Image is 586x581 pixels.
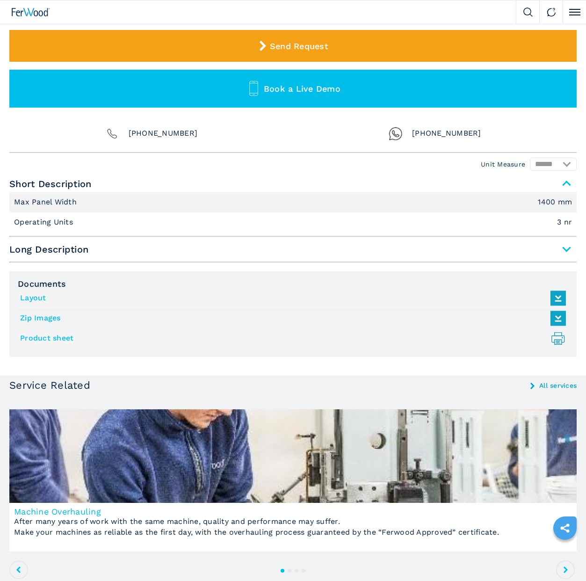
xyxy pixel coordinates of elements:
a: Layout [20,290,561,306]
img: Contact us [547,7,556,17]
img: Phone [105,127,119,141]
a: Zip Images [20,311,561,326]
button: Book a Live Demo [9,70,577,108]
img: image [9,409,577,503]
span: Long Description [9,241,577,258]
button: 2 [288,569,291,573]
a: All services [539,382,577,389]
iframe: Chat [546,539,579,574]
span: [PHONE_NUMBER] [412,127,481,141]
button: 4 [302,569,305,573]
a: Product sheet [20,331,561,346]
button: Click to toggle menu [563,0,586,24]
span: [PHONE_NUMBER] [129,127,198,141]
button: Send Request [9,30,577,62]
em: 3 nr [557,218,572,226]
em: Unit Measure [481,161,525,167]
button: 3 [295,569,298,573]
p: Operating Units [14,217,75,227]
img: Ferwood [12,8,50,16]
span: After many years of work with the same machine, quality and performance may suffer. Make your mac... [14,517,499,537]
span: Short Description [9,175,577,192]
span: Book a Live Demo [264,84,340,94]
div: Short Description [9,192,577,232]
span: Send Request [270,41,328,51]
span: Documents [18,280,568,288]
button: 1 [281,569,284,573]
img: Search [523,7,533,17]
img: Whatsapp [389,127,403,141]
a: sharethis [553,516,577,540]
h5: Machine Overhauling [14,508,572,516]
h3: Service Related [9,380,90,391]
em: 1400 mm [538,198,572,206]
p: Max Panel Width [14,197,79,207]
